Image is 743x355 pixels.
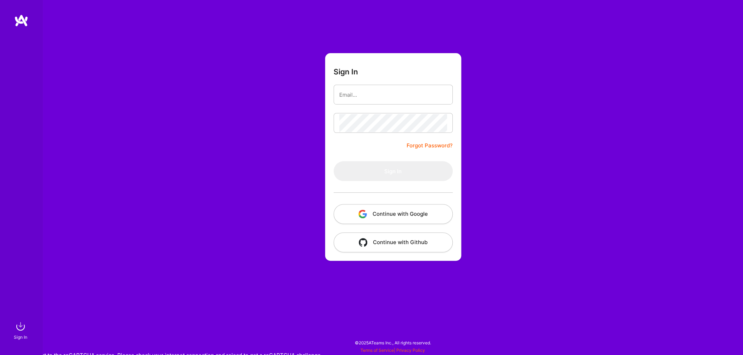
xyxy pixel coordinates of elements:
[407,141,453,150] a: Forgot Password?
[339,86,447,104] input: Email...
[14,14,28,27] img: logo
[14,333,27,341] div: Sign In
[334,204,453,224] button: Continue with Google
[358,210,367,218] img: icon
[334,161,453,181] button: Sign In
[361,348,425,353] span: |
[359,238,367,247] img: icon
[396,348,425,353] a: Privacy Policy
[334,232,453,252] button: Continue with Github
[15,319,28,341] a: sign inSign In
[361,348,394,353] a: Terms of Service
[13,319,28,333] img: sign in
[43,334,743,351] div: © 2025 ATeams Inc., All rights reserved.
[334,67,358,76] h3: Sign In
